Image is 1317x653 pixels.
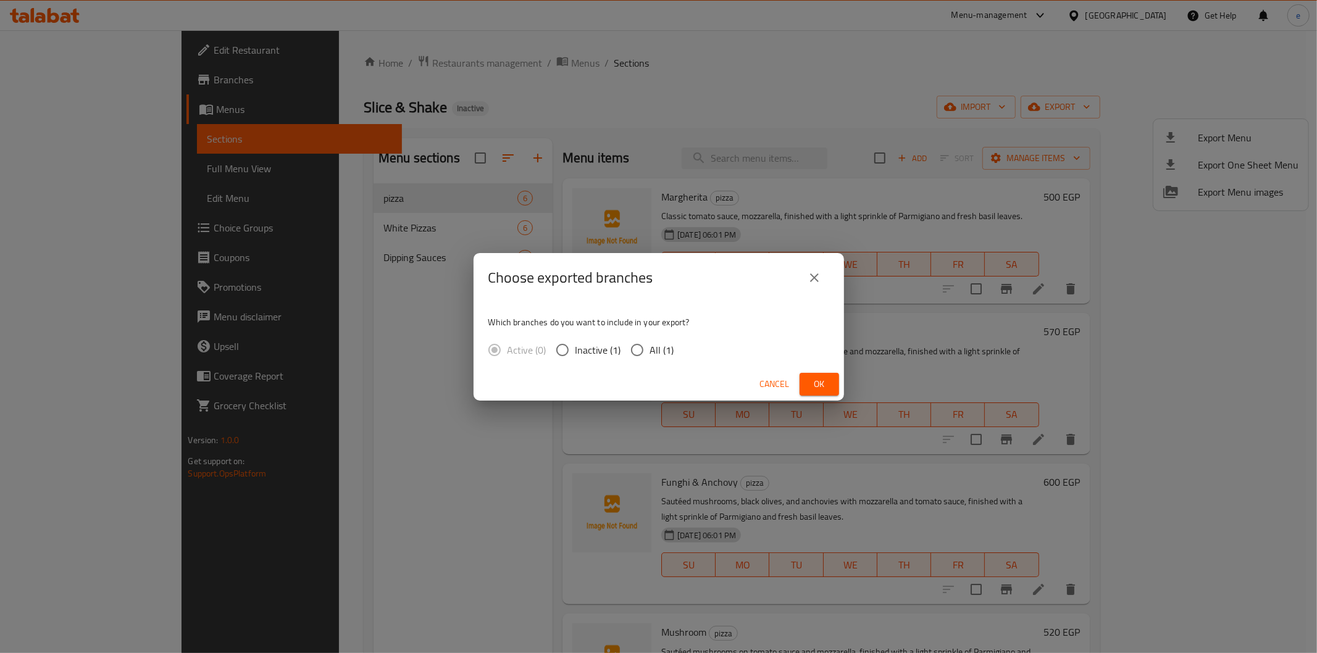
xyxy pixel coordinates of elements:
h2: Choose exported branches [488,268,653,288]
span: Inactive (1) [575,343,621,357]
button: Cancel [755,373,795,396]
span: All (1) [650,343,674,357]
button: close [800,263,829,293]
span: Cancel [760,376,790,392]
button: Ok [800,373,839,396]
p: Which branches do you want to include in your export? [488,316,829,328]
span: Ok [809,376,829,392]
span: Active (0) [508,343,546,357]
